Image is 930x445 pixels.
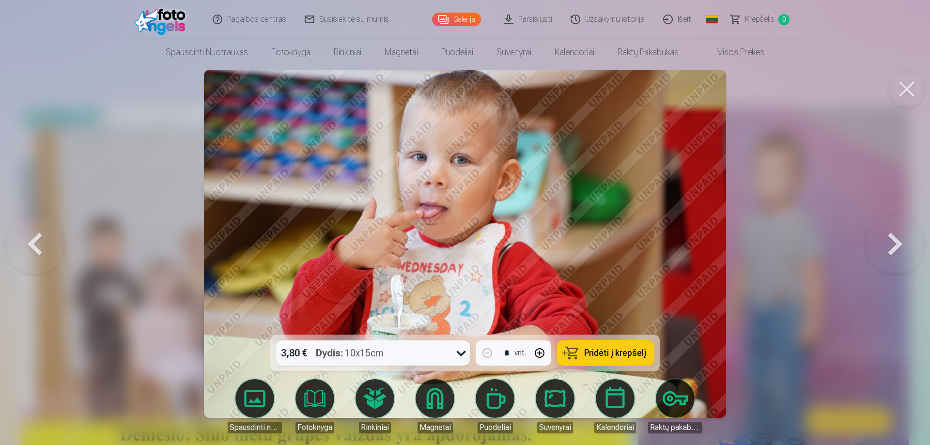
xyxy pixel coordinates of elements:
[485,39,543,66] a: Suvenyrai
[316,346,343,360] strong: Dydis :
[418,422,453,433] div: Magnetai
[228,379,282,433] a: Spausdinti nuotraukas
[648,379,702,433] a: Raktų pakabukas
[276,340,312,366] div: 3,80 €
[288,379,342,433] a: Fotoknyga
[648,422,702,433] div: Raktų pakabukas
[778,14,790,25] span: 0
[594,422,636,433] div: Kalendoriai
[135,4,190,35] img: /fa2
[359,422,391,433] div: Rinkiniai
[154,39,260,66] a: Spausdinti nuotraukas
[543,39,606,66] a: Kalendoriai
[348,379,402,433] a: Rinkiniai
[584,349,646,357] span: Pridėti į krepšelį
[745,14,775,25] span: Krepšelis
[588,379,642,433] a: Kalendoriai
[316,340,384,366] div: 10x15cm
[478,422,513,433] div: Puodeliai
[468,379,522,433] a: Puodeliai
[690,39,776,66] a: Visos prekės
[228,422,282,433] div: Spausdinti nuotraukas
[514,347,526,359] div: vnt.
[408,379,462,433] a: Magnetai
[606,39,690,66] a: Raktų pakabukas
[537,422,573,433] div: Suvenyrai
[430,39,485,66] a: Puodeliai
[295,422,334,433] div: Fotoknyga
[373,39,430,66] a: Magnetai
[557,340,654,366] button: Pridėti į krepšelį
[432,13,481,26] a: Galerija
[322,39,373,66] a: Rinkiniai
[260,39,322,66] a: Fotoknyga
[528,379,582,433] a: Suvenyrai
